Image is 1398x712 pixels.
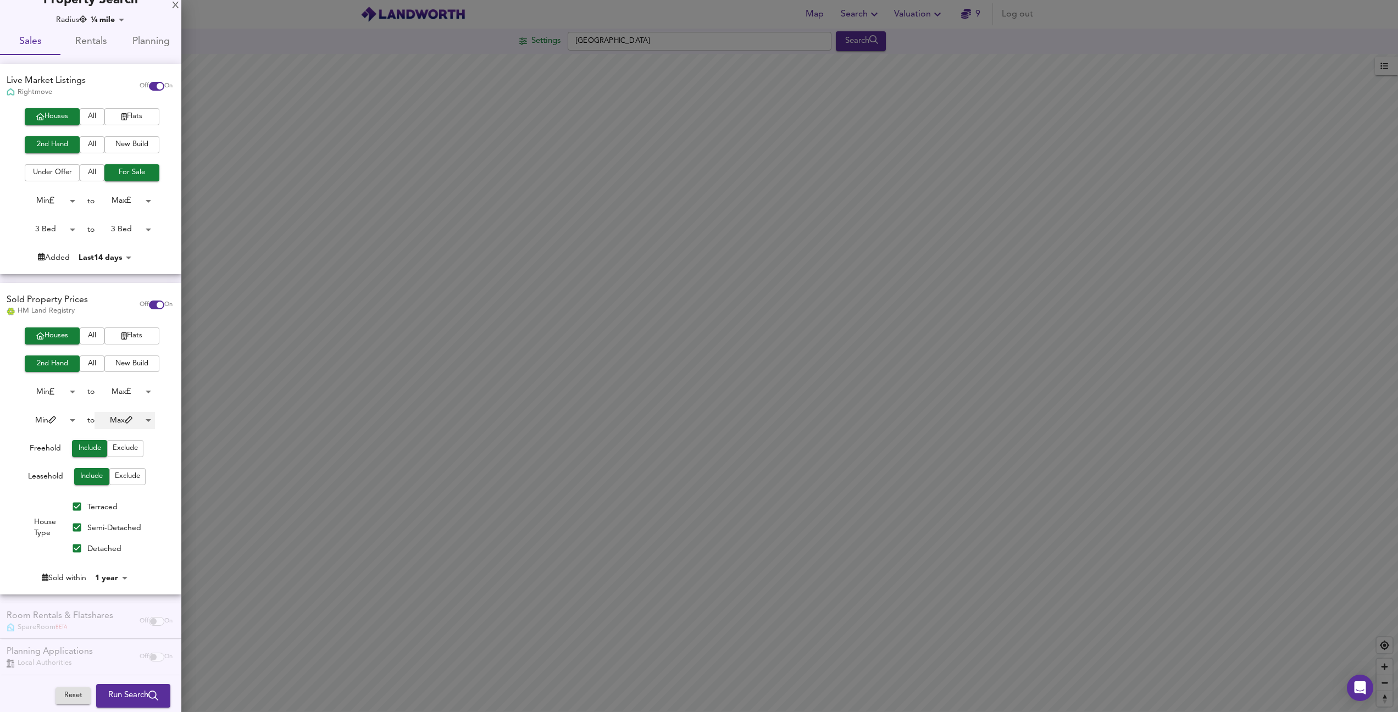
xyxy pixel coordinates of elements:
button: All [80,164,104,181]
span: Run Search [108,689,158,703]
div: to [87,196,95,207]
span: Under Offer [30,166,74,179]
div: Max [95,192,155,209]
div: 3 Bed [19,221,79,238]
div: Last14 days [75,252,135,263]
div: Freehold [30,443,61,457]
div: Min [19,412,79,429]
button: Reset [56,688,91,705]
span: Exclude [115,470,140,483]
button: New Build [104,136,159,153]
button: All [80,108,104,125]
button: All [80,327,104,344]
button: Run Search [96,685,170,708]
div: Min [19,383,79,400]
div: Leasehold [28,471,63,485]
span: Houses [30,330,74,342]
span: New Build [110,138,154,151]
span: Semi-Detached [87,524,141,532]
div: to [87,415,95,426]
button: Houses [25,108,80,125]
span: Exclude [113,442,138,455]
div: House Type [24,496,66,559]
button: Include [74,468,109,485]
button: Houses [25,327,80,344]
span: 2nd Hand [30,138,74,151]
span: Houses [30,110,74,123]
span: Flats [110,110,154,123]
button: 2nd Hand [25,355,80,372]
button: New Build [104,355,159,372]
span: All [85,110,99,123]
span: Include [77,442,102,455]
span: All [85,330,99,342]
div: Max [95,383,155,400]
div: X [172,2,179,10]
div: Max [95,412,155,429]
img: Rightmove [7,88,15,97]
span: For Sale [110,166,154,179]
button: For Sale [104,164,159,181]
div: to [87,224,95,235]
button: All [80,136,104,153]
span: Terraced [87,503,118,511]
div: to [87,386,95,397]
button: Flats [104,108,159,125]
button: Flats [104,327,159,344]
div: 1 year [92,572,131,583]
img: Land Registry [7,308,15,315]
div: Sold within [42,572,86,583]
div: 3 Bed [95,221,155,238]
span: Off [140,301,149,309]
span: Include [80,470,104,483]
span: Rentals [67,34,114,51]
button: Include [72,440,107,457]
button: Exclude [109,468,146,485]
button: Under Offer [25,164,80,181]
span: Flats [110,330,154,342]
div: Open Intercom Messenger [1347,675,1373,701]
div: Min [19,192,79,209]
span: All [85,358,99,370]
span: Sales [7,34,54,51]
span: New Build [110,358,154,370]
div: HM Land Registry [7,306,88,316]
div: Rightmove [7,87,86,97]
div: Live Market Listings [7,75,86,87]
span: All [85,166,99,179]
div: ¼ mile [87,14,128,25]
span: Detached [87,545,121,553]
span: All [85,138,99,151]
span: Reset [61,690,85,703]
div: Radius [56,14,87,25]
span: Planning [127,34,175,51]
button: Exclude [107,440,143,457]
div: Added [38,252,69,263]
span: Off [140,82,149,91]
button: All [80,355,104,372]
button: 2nd Hand [25,136,80,153]
div: Sold Property Prices [7,294,88,307]
span: On [164,82,173,91]
span: 2nd Hand [30,358,74,370]
span: On [164,301,173,309]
